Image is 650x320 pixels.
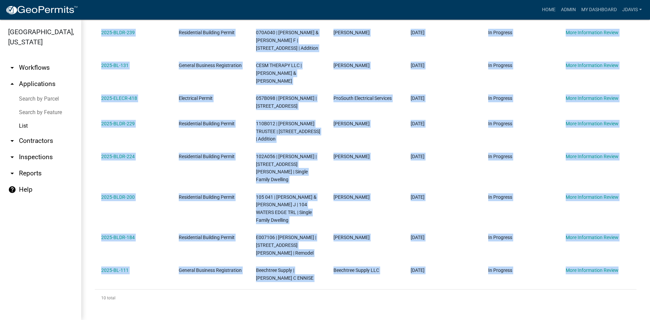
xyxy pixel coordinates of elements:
[179,268,242,273] span: General Business Registration
[566,268,619,273] a: More Information Review
[566,30,619,35] a: More Information Review
[8,137,16,145] i: arrow_drop_down
[488,95,512,101] span: In Progress
[179,154,235,159] span: Residential Building Permit
[101,63,129,68] a: 2025-BL-131
[256,63,302,84] span: CESM THERAPY LLC | MARTIN CYNTHIA S & JOHN K
[179,235,235,240] span: Residential Building Permit
[256,154,317,182] span: 102A056 | TIRADO JAVIER | 115 ELLMAN DR | Single Family Dwelling
[256,95,317,109] span: 057B098 | HAYES CRAIG | 187 BEAR CREEK RD
[566,154,619,159] a: More Information Review
[179,121,235,126] span: Residential Building Permit
[333,121,370,126] span: Kip Prange
[333,154,370,159] span: Terrie Moon
[256,268,313,281] span: Beechtree Supply | BURKE C ENNISE
[411,63,425,68] span: 08/05/2025
[256,194,317,223] span: 105 041 | WILSON JEFFERSON D III & CANDICE J | 104 WATERS EDGE TRL | Single Family Dwelling
[101,121,135,126] a: 2025-BLDR-229
[488,235,512,240] span: In Progress
[256,121,320,142] span: 110B012 | VANCE WILLIAM W TRUSTEE | 165 PINEWOOD DR | Addition
[95,290,636,306] div: 10 total
[8,169,16,177] i: arrow_drop_down
[101,30,135,35] a: 2025-BLDR-239
[411,30,425,35] span: 08/05/2025
[411,121,425,126] span: 07/22/2025
[488,154,512,159] span: In Progress
[411,194,425,200] span: 06/25/2025
[558,3,579,16] a: Admin
[101,235,135,240] a: 2025-BLDR-184
[333,235,370,240] span: Jay M. Okafor, Sr.
[488,121,512,126] span: In Progress
[179,30,235,35] span: Residential Building Permit
[101,194,135,200] a: 2025-BLDR-200
[333,95,392,101] span: ProSouth Electrical Services
[411,235,425,240] span: 06/17/2025
[8,153,16,161] i: arrow_drop_down
[566,194,619,200] a: More Information Review
[488,268,512,273] span: In Progress
[566,235,619,240] a: More Information Review
[179,95,213,101] span: Electrical Permit
[8,80,16,88] i: arrow_drop_up
[101,154,135,159] a: 2025-BLDR-224
[333,194,370,200] span: Lauren Phelps
[411,95,425,101] span: 08/04/2025
[566,121,619,126] a: More Information Review
[333,30,370,35] span: Deborah J. Thompson
[101,95,137,101] a: 2025-ELECR-418
[256,235,316,256] span: E007106 | MITCHELL WILLIE M | 226 ALICE WALKER DR | Remodel
[566,63,619,68] a: More Information Review
[8,64,16,72] i: arrow_drop_down
[488,194,512,200] span: In Progress
[566,95,619,101] a: More Information Review
[488,30,512,35] span: In Progress
[411,268,425,273] span: 05/29/2025
[333,268,379,273] span: Beechtree Supply LLC
[101,268,129,273] a: 2025-BL-111
[488,63,512,68] span: In Progress
[539,3,558,16] a: Home
[179,63,242,68] span: General Business Registration
[333,63,370,68] span: Cynthia Martin
[411,154,425,159] span: 07/19/2025
[579,3,620,16] a: My Dashboard
[256,30,319,51] span: 070A040 | THOMPSON DEBORAH J & STANDISH F | 172 HICKORY POINT DR | Addition
[179,194,235,200] span: Residential Building Permit
[8,186,16,194] i: help
[620,3,645,16] a: jdavis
